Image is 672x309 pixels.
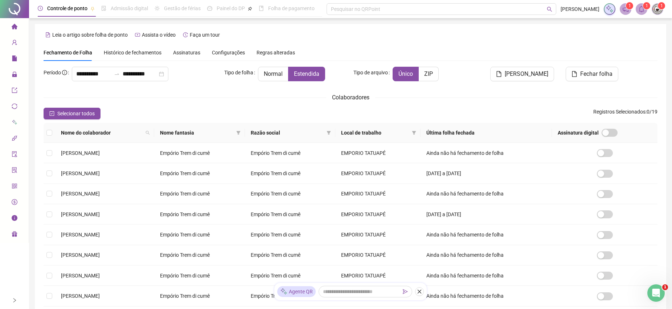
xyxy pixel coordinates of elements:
[251,129,324,137] span: Razão social
[421,163,552,184] td: [DATE] a [DATE]
[245,163,336,184] td: Empório Trem di cumê
[12,68,17,83] span: lock
[248,7,252,11] span: pushpin
[154,163,245,184] td: Empório Trem di cumê
[426,273,504,279] span: Ainda não há fechamento de folha
[144,127,151,138] span: search
[235,127,242,138] span: filter
[61,191,100,197] span: [PERSON_NAME]
[190,32,220,38] span: Faça um tour
[62,70,67,75] span: info-circle
[12,228,17,242] span: gift
[12,132,17,147] span: api
[280,288,287,296] img: sparkle-icon.fc2bf0ac1784a2077858766a79e2daf3.svg
[164,5,201,11] span: Gestão de férias
[593,108,657,119] span: : 0 / 19
[135,32,140,37] span: youtube
[505,70,548,78] span: [PERSON_NAME]
[646,3,648,8] span: 1
[335,224,421,245] td: EMPORIO TATUAPÉ
[212,50,245,55] span: Configurações
[114,71,120,77] span: swap-right
[38,6,43,11] span: clock-circle
[561,5,599,13] span: [PERSON_NAME]
[57,110,95,118] span: Selecionar todos
[628,3,631,8] span: 1
[61,150,100,156] span: [PERSON_NAME]
[61,252,100,258] span: [PERSON_NAME]
[12,212,17,226] span: info-circle
[622,6,629,12] span: notification
[426,232,504,238] span: Ainda não há fechamento de folha
[325,127,332,138] span: filter
[652,4,663,15] img: 63702
[12,84,17,99] span: export
[245,224,336,245] td: Empório Trem di cumê
[12,20,17,35] span: home
[398,70,413,77] span: Único
[47,5,87,11] span: Controle de ponto
[638,6,645,12] span: bell
[12,196,17,210] span: dollar
[236,131,241,135] span: filter
[245,143,336,163] td: Empório Trem di cumê
[335,143,421,163] td: EMPORIO TATUAPÉ
[426,293,504,299] span: Ainda não há fechamento de folha
[421,123,552,143] th: Última folha fechada
[643,2,650,9] sup: 1
[44,70,61,75] span: Período
[421,204,552,224] td: [DATE] a [DATE]
[114,71,120,77] span: to
[566,67,618,81] button: Fechar folha
[426,191,504,197] span: Ainda não há fechamento de folha
[101,6,106,11] span: file-done
[52,32,128,38] span: Leia o artigo sobre folha de ponto
[335,184,421,204] td: EMPORIO TATUAPÉ
[606,5,614,13] img: sparkle-icon.fc2bf0ac1784a2077858766a79e2daf3.svg
[12,180,17,194] span: qrcode
[245,245,336,265] td: Empório Trem di cumê
[12,164,17,178] span: solution
[146,131,150,135] span: search
[245,184,336,204] td: Empório Trem di cumê
[335,204,421,224] td: EMPORIO TATUAPÉ
[104,50,161,55] span: Histórico de fechamentos
[155,6,160,11] span: sun
[426,252,504,258] span: Ainda não há fechamento de folha
[154,286,245,306] td: Empório Trem di cumê
[61,170,100,176] span: [PERSON_NAME]
[626,2,633,9] sup: 1
[424,70,433,77] span: ZIP
[426,150,504,156] span: Ainda não há fechamento de folha
[154,204,245,224] td: Empório Trem di cumê
[154,143,245,163] td: Empório Trem di cumê
[160,129,233,137] span: Nome fantasia
[658,2,665,9] sup: Atualize o seu contato no menu Meus Dados
[335,245,421,265] td: EMPORIO TATUAPÉ
[580,70,612,78] span: Fechar folha
[332,94,369,101] span: Colaboradores
[12,52,17,67] span: file
[224,69,253,77] span: Tipo de folha
[183,32,188,37] span: history
[327,131,331,135] span: filter
[410,127,418,138] span: filter
[217,5,245,11] span: Painel do DP
[647,284,665,302] iframe: Intercom live chat
[593,109,646,115] span: Registros Selecionados
[154,245,245,265] td: Empório Trem di cumê
[294,70,319,77] span: Estendida
[245,204,336,224] td: Empório Trem di cumê
[268,5,315,11] span: Folha de pagamento
[142,32,176,38] span: Assista o vídeo
[111,5,148,11] span: Admissão digital
[12,148,17,162] span: audit
[61,129,143,137] span: Nome do colaborador
[12,100,17,115] span: sync
[44,50,92,55] span: Fechamento de Folha
[259,6,264,11] span: book
[264,70,283,77] span: Normal
[173,50,200,55] span: Assinaturas
[417,289,422,294] span: close
[660,3,663,8] span: 1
